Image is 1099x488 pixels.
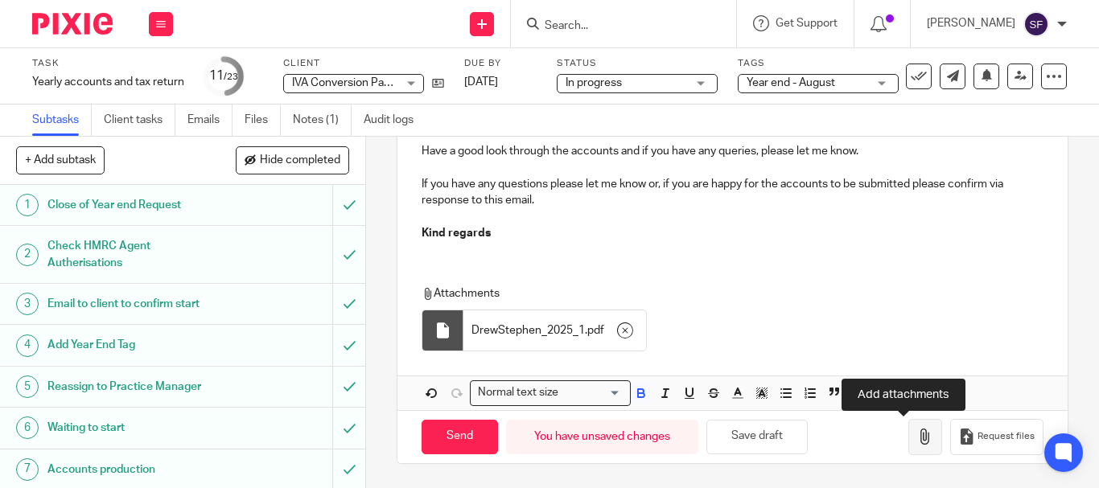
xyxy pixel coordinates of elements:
[283,57,444,70] label: Client
[543,19,688,34] input: Search
[209,67,238,85] div: 11
[32,13,113,35] img: Pixie
[260,154,340,167] span: Hide completed
[47,416,227,440] h1: Waiting to start
[32,74,184,90] div: Yearly accounts and tax return
[187,105,233,136] a: Emails
[32,57,184,70] label: Task
[245,105,281,136] a: Files
[16,244,39,266] div: 2
[464,76,498,88] span: [DATE]
[463,310,646,351] div: .
[224,72,238,81] small: /23
[422,420,498,454] input: Send
[47,457,227,482] h1: Accounts production
[474,384,562,401] span: Normal text size
[16,416,39,439] div: 6
[47,234,227,275] h1: Check HMRC Agent Autherisations
[587,322,604,338] span: pdf
[293,105,352,136] a: Notes (1)
[422,285,1035,301] p: Attachments
[566,77,622,88] span: In progress
[470,380,631,405] div: Search for option
[1023,11,1049,37] img: svg%3E
[16,458,39,481] div: 7
[47,333,227,357] h1: Add Year End Tag
[104,105,175,136] a: Client tasks
[32,105,92,136] a: Subtasks
[16,293,39,315] div: 3
[950,419,1043,455] button: Request files
[364,105,426,136] a: Audit logs
[16,375,39,398] div: 5
[747,77,835,88] span: Year end - August
[47,375,227,399] h1: Reassign to Practice Manager
[464,57,537,70] label: Due by
[506,420,698,454] div: You have unsaved changes
[16,146,105,174] button: + Add subtask
[927,15,1015,31] p: [PERSON_NAME]
[422,143,1043,159] p: Have a good look through the accounts and if you have any queries, please let me know.
[422,228,491,239] strong: Kind regards
[776,18,838,29] span: Get Support
[422,176,1043,209] p: If you have any questions please let me know or, if you are happy for the accounts to be submitte...
[292,77,438,88] span: IVA Conversion Parts Limited
[557,57,718,70] label: Status
[471,322,585,338] span: DrewStephen_2025_1
[47,292,227,316] h1: Email to client to confirm start
[236,146,349,174] button: Hide completed
[706,420,808,454] button: Save draft
[47,193,227,217] h1: Close of Year end Request
[563,384,621,401] input: Search for option
[738,57,899,70] label: Tags
[16,334,39,357] div: 4
[978,430,1035,443] span: Request files
[16,194,39,216] div: 1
